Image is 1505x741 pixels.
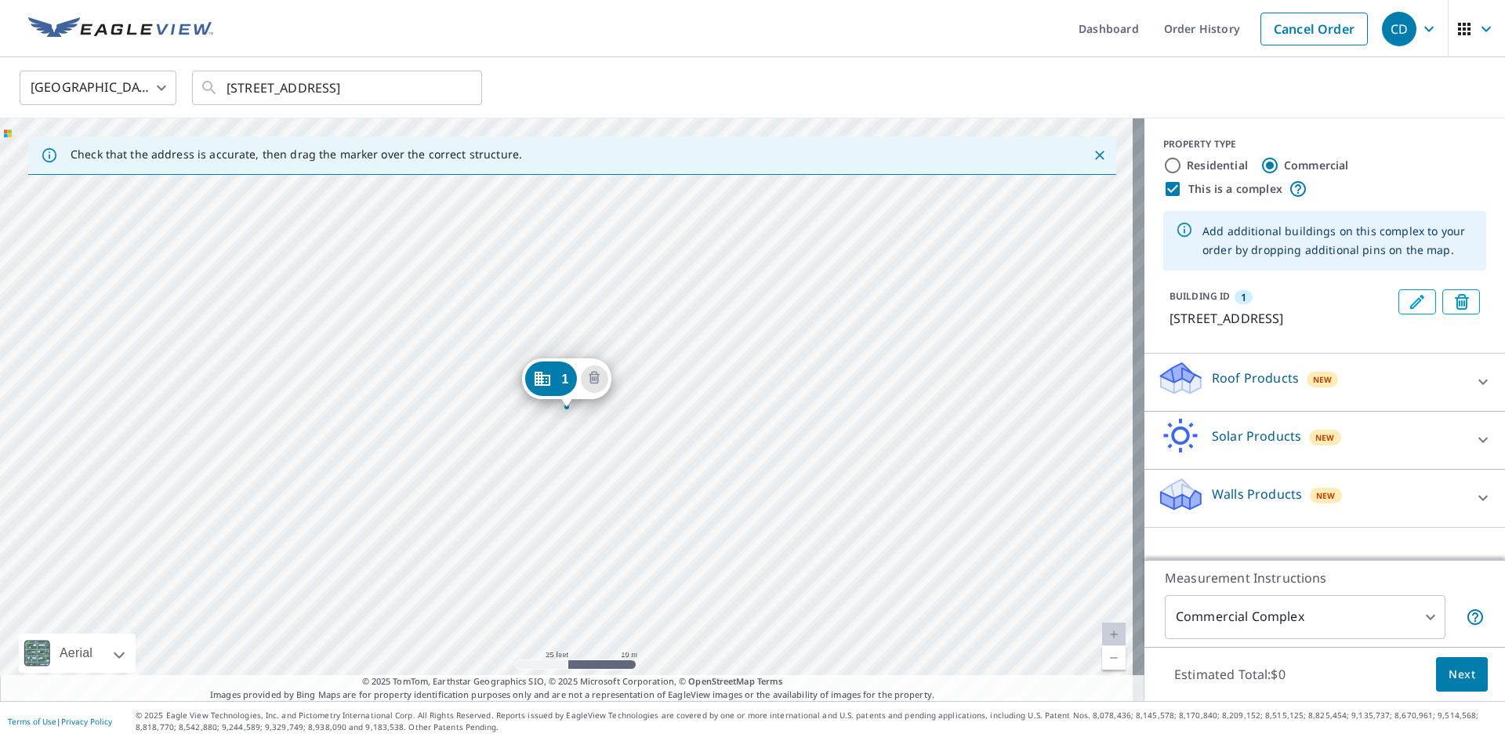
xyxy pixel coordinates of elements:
span: 1 [561,373,568,385]
a: Cancel Order [1260,13,1368,45]
p: Estimated Total: $0 [1162,657,1298,692]
span: New [1315,431,1335,444]
button: Delete building 1 [581,365,608,393]
span: © 2025 TomTom, Earthstar Geographics SIO, © 2025 Microsoft Corporation, © [362,675,783,688]
span: New [1316,489,1336,502]
input: Search by address or latitude-longitude [227,66,450,110]
div: Walls ProductsNew [1157,476,1492,521]
div: Dropped pin, building 1, Commercial property, 8870 Governors Hill Dr Cincinnati, OH 45249 [521,358,611,407]
a: Current Level 20, Zoom In Disabled [1102,623,1126,646]
span: Each building may require a separate measurement report; if so, your account will be billed per r... [1466,608,1485,627]
button: Edit building 1 [1398,289,1436,314]
div: [GEOGRAPHIC_DATA] [20,66,176,110]
p: Roof Products [1212,369,1299,387]
button: Delete building 1 [1442,289,1480,314]
p: Walls Products [1212,485,1302,503]
div: PROPERTY TYPE [1163,137,1486,151]
a: OpenStreetMap [688,675,754,687]
span: Next [1449,665,1475,685]
label: Residential [1187,158,1248,173]
span: 1 [1241,290,1246,304]
p: © 2025 Eagle View Technologies, Inc. and Pictometry International Corp. All Rights Reserved. Repo... [136,710,1497,733]
a: Current Level 20, Zoom Out [1102,646,1126,670]
div: Solar ProductsNew [1157,418,1492,463]
p: Check that the address is accurate, then drag the marker over the correct structure. [71,147,522,162]
label: This is a complex [1188,181,1282,197]
div: CD [1382,12,1416,46]
p: BUILDING ID [1170,289,1230,303]
button: Close [1090,145,1110,165]
p: Solar Products [1212,427,1301,445]
p: | [8,717,112,726]
a: Terms [757,675,783,687]
button: Next [1436,657,1488,692]
div: Roof ProductsNew [1157,360,1492,405]
span: New [1313,373,1333,386]
a: Terms of Use [8,716,56,727]
div: Add additional buildings on this complex to your order by dropping additional pins on the map. [1202,216,1474,266]
div: Aerial [19,634,136,673]
p: [STREET_ADDRESS] [1170,309,1392,328]
label: Commercial [1284,158,1349,173]
p: Measurement Instructions [1165,568,1485,587]
div: Aerial [55,634,97,673]
a: Privacy Policy [61,716,112,727]
div: Commercial Complex [1165,595,1445,639]
img: EV Logo [28,17,213,41]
